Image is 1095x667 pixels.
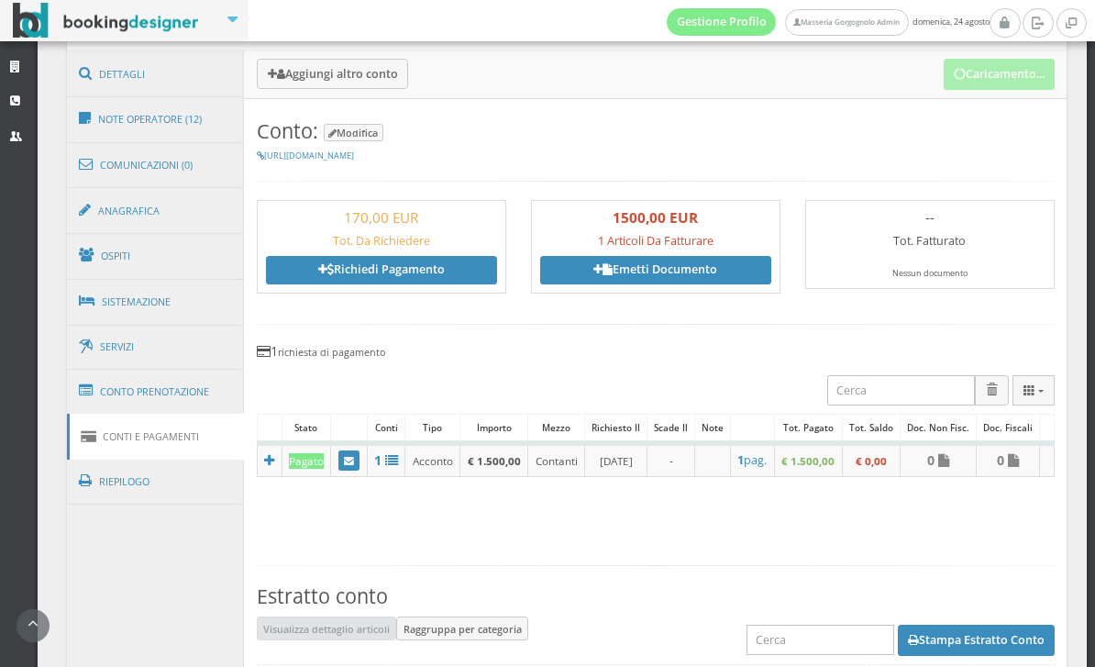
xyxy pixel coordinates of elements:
[585,415,647,440] div: Richiesto il
[460,415,527,440] div: Importo
[647,415,694,440] div: Scade il
[67,232,245,280] a: Ospiti
[257,150,354,161] a: [URL][DOMAIN_NAME]
[257,59,409,89] button: Aggiungi altro conto
[67,278,245,326] a: Sistemazione
[1012,375,1055,406] button: Columns
[1012,375,1055,406] div: Colonne
[827,375,975,406] input: Cerca
[997,451,1004,469] b: 0
[67,95,245,143] a: Note Operatore (12)
[324,124,383,141] button: Modifica
[898,625,1055,656] button: Stampa Estratto Conto
[647,443,695,476] td: -
[901,415,976,440] div: Doc. Non Fisc.
[405,415,459,440] div: Tipo
[257,584,1055,608] h3: Estratto conto
[374,452,398,468] a: 1
[67,368,245,416] a: Conto Prenotazione
[737,453,767,467] a: 1pag.
[468,453,521,468] b: € 1.500,00
[977,415,1039,440] div: Doc. Fiscali
[67,141,245,189] a: Comunicazioni (0)
[67,187,245,235] a: Anagrafica
[775,415,842,440] div: Tot. Pagato
[257,343,1055,359] h4: 1
[405,443,460,476] td: Acconto
[368,415,405,440] div: Conti
[282,415,331,440] div: Stato
[747,625,894,655] input: Cerca
[613,208,698,227] b: 1500,00 EUR
[67,414,245,460] a: Conti e Pagamenti
[856,453,887,468] b: € 0,00
[266,234,497,248] h5: Tot. Da Richiedere
[785,9,908,36] a: Masseria Gorgognolo Admin
[667,8,990,36] span: domenica, 24 agosto
[737,452,744,468] b: 1
[257,119,1055,143] h3: Conto:
[814,268,1045,280] div: Nessun documento
[927,451,935,469] b: 0
[540,234,771,248] h5: 1 Articoli Da Fatturare
[266,209,497,226] h3: 170,00 EUR
[585,443,647,476] td: [DATE]
[843,415,900,440] div: Tot. Saldo
[528,443,585,476] td: Contanti
[374,451,382,469] b: 1
[695,415,730,440] div: Note
[67,458,245,506] a: Riepilogo
[737,453,767,467] h5: pag.
[289,453,324,469] div: Pagato
[814,234,1045,248] h5: Tot. Fatturato
[540,256,771,283] a: Emetti Documento
[67,324,245,371] a: Servizi
[814,209,1045,226] h3: --
[528,415,584,440] div: Mezzo
[67,50,245,98] a: Dettagli
[781,453,835,468] b: € 1.500,00
[667,8,777,36] a: Gestione Profilo
[396,617,528,640] button: Raggruppa per categoria
[266,256,497,283] a: Richiedi Pagamento
[13,3,199,39] img: BookingDesigner.com
[278,345,385,359] small: richiesta di pagamento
